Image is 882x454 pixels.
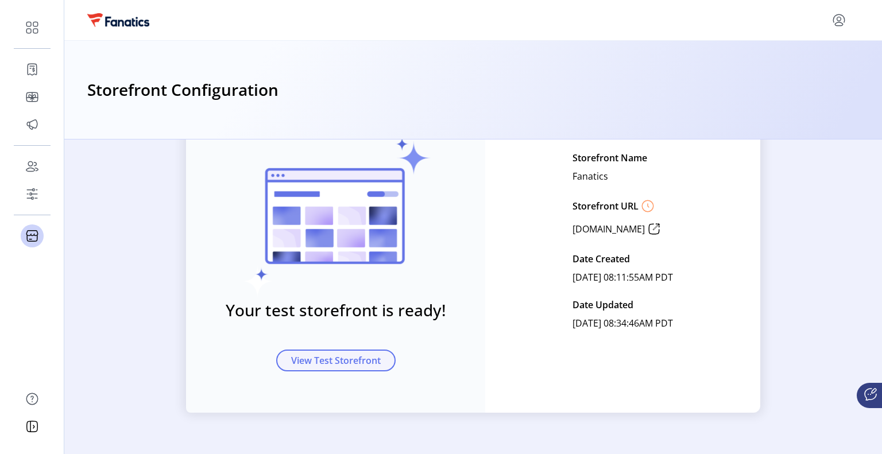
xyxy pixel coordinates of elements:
span: View Test Storefront [291,354,381,367]
h3: Storefront Configuration [87,77,278,103]
p: [DATE] 08:11:55AM PDT [572,268,673,286]
p: Storefront URL [572,199,639,213]
p: [DATE] 08:34:46AM PDT [572,314,673,332]
img: logo [87,13,149,26]
p: Date Updated [572,296,633,314]
p: Date Created [572,250,630,268]
p: [DOMAIN_NAME] [572,222,645,236]
h3: Your test storefront is ready! [226,298,446,322]
p: Storefront Name [572,149,647,167]
button: View Test Storefront [276,350,396,371]
p: Fanatics [572,167,608,185]
button: menu [830,11,848,29]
